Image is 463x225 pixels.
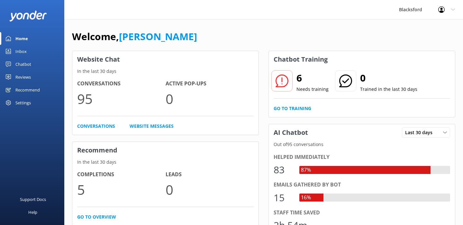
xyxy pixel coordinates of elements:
a: Conversations [77,123,115,130]
div: Help [28,206,37,219]
h4: Completions [77,170,166,179]
span: Last 30 days [405,129,436,136]
h3: Recommend [72,142,259,159]
div: Chatbot [15,58,31,71]
p: Trained in the last 30 days [360,86,417,93]
a: Website Messages [130,123,174,130]
h1: Welcome, [72,29,197,44]
h3: Website Chat [72,51,259,68]
div: Home [15,32,28,45]
p: 95 [77,88,166,109]
div: Emails gathered by bot [274,181,450,189]
p: 5 [77,179,166,200]
div: 15 [274,190,293,205]
div: Reviews [15,71,31,83]
a: [PERSON_NAME] [119,30,197,43]
div: 87% [299,166,313,174]
h2: 0 [360,70,417,86]
div: 16% [299,194,313,202]
div: Settings [15,96,31,109]
div: 83 [274,162,293,177]
div: Staff time saved [274,209,450,217]
p: Out of 95 conversations [269,141,455,148]
h4: Conversations [77,80,166,88]
a: Go to Training [274,105,311,112]
img: yonder-white-logo.png [10,11,47,21]
p: Needs training [296,86,329,93]
h4: Leads [166,170,254,179]
p: In the last 30 days [72,68,259,75]
div: Support Docs [20,193,46,206]
p: 0 [166,179,254,200]
div: Recommend [15,83,40,96]
a: Go to overview [77,213,116,221]
p: 0 [166,88,254,109]
h3: Chatbot Training [269,51,332,68]
p: In the last 30 days [72,159,259,166]
div: Helped immediately [274,153,450,161]
h4: Active Pop-ups [166,80,254,88]
h3: AI Chatbot [269,124,313,141]
div: Inbox [15,45,27,58]
h2: 6 [296,70,329,86]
